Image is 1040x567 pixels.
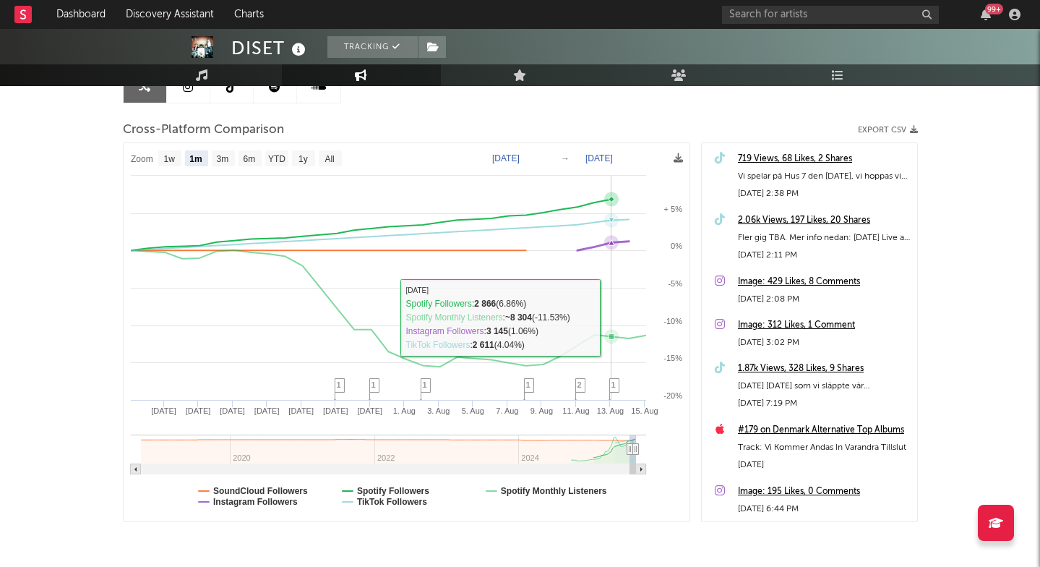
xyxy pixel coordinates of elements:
text: [DATE] [357,406,382,415]
text: [DATE] [220,406,245,415]
text: TikTok Followers [356,497,426,507]
text: -10% [663,317,682,325]
div: Track: Vi Kommer Andas In Varandra Tillslut [738,439,910,456]
text: Spotify Monthly Listeners [500,486,606,496]
a: 1.87k Views, 328 Likes, 9 Shares [738,360,910,378]
text: → [561,153,570,163]
a: Image: 429 Likes, 8 Comments [738,273,910,291]
text: [DATE] [492,153,520,163]
text: 1w [163,154,175,164]
div: Vi spelar på Hus 7 den [DATE], vi hoppas vi får träffa många av er där. Biljetter hittar ni i vår... [738,168,910,185]
text: 15. Aug [631,406,658,415]
text: [DATE] [585,153,613,163]
text: 1m [189,154,202,164]
span: 2 [577,380,582,389]
text: -5% [668,279,682,288]
text: [DATE] [254,406,279,415]
a: Image: 195 Likes, 0 Comments [738,483,910,500]
text: + 5% [663,205,682,213]
text: 3m [216,154,228,164]
text: [DATE] [288,406,314,415]
text: 1y [298,154,308,164]
text: [DATE] [185,406,210,415]
text: [DATE] [322,406,348,415]
text: SoundCloud Followers [213,486,308,496]
span: 1 [337,380,341,389]
a: Image: 312 Likes, 1 Comment [738,317,910,334]
text: YTD [267,154,285,164]
text: 1. Aug [392,406,415,415]
div: DISET [231,36,309,60]
text: All [325,154,334,164]
div: [DATE] 2:08 PM [738,291,910,308]
div: [DATE] 2:11 PM [738,247,910,264]
div: [DATE] [738,456,910,474]
text: 7. Aug [496,406,518,415]
text: 0% [671,242,682,250]
span: 1 [371,380,376,389]
text: -15% [663,354,682,362]
div: [DATE] 6:44 PM [738,500,910,518]
div: Fler gig TBA. Mer info nedan: [DATE] Live at heart [GEOGRAPHIC_DATA], [DATE] [GEOGRAPHIC_DATA] pi... [738,229,910,247]
input: Search for artists [722,6,939,24]
text: 5. Aug [461,406,484,415]
span: Cross-Platform Comparison [123,121,284,139]
button: Export CSV [858,126,918,135]
text: Spotify Followers [356,486,429,496]
text: -20% [663,391,682,400]
text: 6m [243,154,255,164]
div: [DATE] 3:02 PM [738,334,910,351]
text: [DATE] [151,406,176,415]
text: 13. Aug [596,406,623,415]
div: [DATE] 2:38 PM [738,185,910,202]
a: 2.06k Views, 197 Likes, 20 Shares [738,212,910,229]
div: [DATE] [DATE] som vi släppte vår debutsingel ”Röd” med Sirocco som B-Sida. Tack till er som lyssn... [738,378,910,395]
text: 3. Aug [427,406,450,415]
a: #179 on Denmark Alternative Top Albums [738,422,910,439]
button: 99+ [981,9,991,20]
text: 11. Aug [562,406,589,415]
span: 1 [526,380,530,389]
button: Tracking [327,36,418,58]
text: 9. Aug [530,406,552,415]
text: Zoom [131,154,153,164]
text: Instagram Followers [213,497,298,507]
div: 99 + [985,4,1003,14]
div: [DATE] 7:19 PM [738,395,910,412]
span: 1 [423,380,427,389]
span: 1 [611,380,616,389]
a: 719 Views, 68 Likes, 2 Shares [738,150,910,168]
